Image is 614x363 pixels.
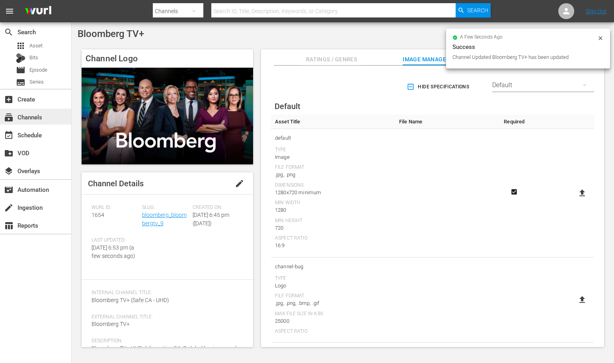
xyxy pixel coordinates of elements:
span: Channels [4,113,14,122]
div: Type [275,275,391,282]
th: File Name [395,115,500,129]
span: Last Updated: [92,237,138,244]
span: Schedule [4,131,14,140]
img: ans4CAIJ8jUAAAAAAAAAAAAAAAAAAAAAAAAgQb4GAAAAAAAAAAAAAAAAAAAAAAAAJMjXAAAAAAAAAAAAAAAAAAAAAAAAgAT5G... [19,2,57,21]
div: File Format [275,293,391,299]
div: Min Height [275,218,391,224]
div: Bits [16,53,25,63]
div: Channel Updated Bloomberg TV+ has been updated [452,53,595,61]
span: menu [5,6,14,16]
span: default [275,133,391,143]
div: 25000 [275,317,391,325]
span: VOD [4,148,14,158]
span: Default [275,101,300,111]
svg: Required [509,188,519,195]
div: File Format [275,164,391,171]
span: [DATE] 6:53 pm (a few seconds ago) [92,244,135,259]
span: Episode [29,66,47,74]
span: Reports [4,221,14,230]
span: Series [16,78,25,87]
a: Sign Out [586,8,606,14]
span: Bits [29,54,38,62]
img: Bloomberg TV+ [82,68,253,164]
span: Ratings / Genres [302,55,361,64]
div: 1280 [275,206,391,214]
span: Bloomberg TV+ (Safe CA - UHD) [92,297,169,303]
span: Bloomberg TV+ [92,321,130,327]
span: Bits Tile [275,347,391,357]
th: Asset Title [271,115,395,129]
span: Ingestion [4,203,14,213]
div: .jpg, .png [275,171,391,179]
div: 720 [275,224,391,232]
span: Slug: [142,205,189,211]
span: Automation [4,185,14,195]
span: Image Management [403,55,462,64]
div: Aspect Ratio [275,328,391,335]
span: Asset [16,41,25,51]
button: Search [456,3,491,18]
span: Overlays [4,166,14,176]
span: Bloomberg TV+ [78,28,144,39]
button: edit [230,174,249,193]
span: channel-bug [275,262,391,272]
div: Dimensions [275,182,391,189]
div: Min Width [275,200,391,206]
div: Image [275,153,391,161]
span: edit [235,179,244,188]
span: Wurl ID: [92,205,138,211]
a: bloomberg_bloombergtv_9 [142,212,187,226]
span: External Channel Title: [92,314,239,320]
div: Aspect Ratio [275,235,391,242]
div: 16:9 [275,242,391,250]
span: Channel Details [88,179,144,188]
button: Hide Specifications [405,76,472,98]
div: Type [275,147,391,153]
th: Required [500,115,529,129]
span: Search [467,3,488,18]
span: Description: [92,338,239,344]
div: Default [492,74,594,96]
div: .jpg, .png, .bmp, .gif [275,299,391,307]
span: Asset [29,42,43,50]
span: Internal Channel Title: [92,290,239,296]
span: Episode [16,65,25,75]
div: Success [452,42,604,52]
span: a few seconds ago [460,34,503,41]
div: Max File Size In Kbs [275,311,391,317]
div: 1280x720 minimum [275,189,391,197]
span: [DATE] 6:45 pm ([DATE]) [193,212,229,226]
span: Hide Specifications [408,83,469,91]
h4: Channel Logo [82,49,253,68]
span: Series [29,78,44,86]
span: Search [4,27,14,37]
span: Created On: [193,205,239,211]
div: Logo [275,282,391,290]
span: 1654 [92,212,104,218]
span: Create [4,95,14,104]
